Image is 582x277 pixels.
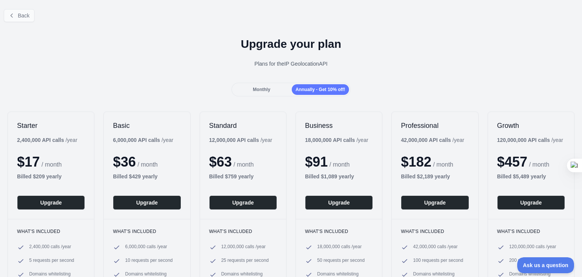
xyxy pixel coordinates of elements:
div: / year [497,136,563,144]
h2: Growth [497,121,565,130]
div: / year [305,136,368,144]
h2: Business [305,121,373,130]
div: / year [209,136,272,144]
b: 120,000,000 API calls [497,137,550,143]
span: $ 91 [305,154,328,170]
b: 18,000,000 API calls [305,137,355,143]
h2: Professional [401,121,469,130]
iframe: Toggle Customer Support [517,257,574,273]
b: 12,000,000 API calls [209,137,259,143]
h2: Standard [209,121,277,130]
span: $ 457 [497,154,527,170]
span: $ 182 [401,154,431,170]
div: / year [401,136,464,144]
span: $ 63 [209,154,232,170]
b: 42,000,000 API calls [401,137,451,143]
